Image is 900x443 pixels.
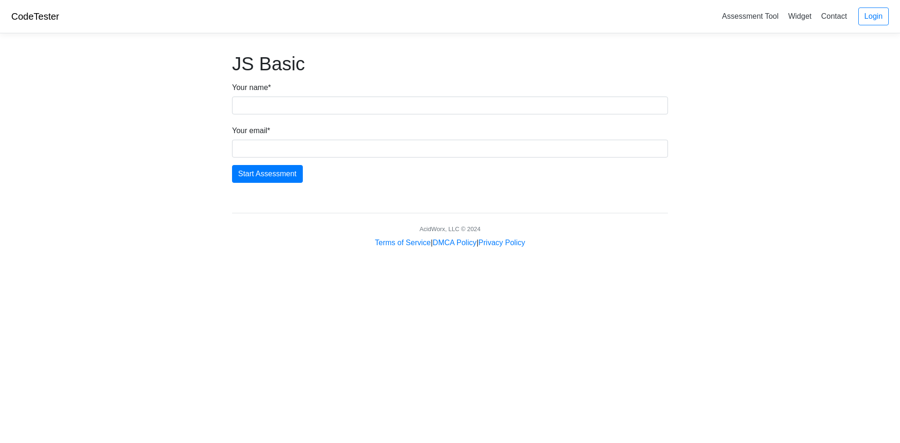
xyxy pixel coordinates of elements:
div: | | [375,237,525,248]
a: Widget [784,8,815,24]
a: Assessment Tool [718,8,782,24]
input: Start Assessment [232,165,303,183]
label: Your name [232,79,271,97]
a: DMCA Policy [433,239,476,247]
a: Login [858,8,889,25]
a: Contact [817,8,851,24]
a: CodeTester [11,11,59,22]
label: Your email [232,122,270,140]
a: Privacy Policy [479,239,525,247]
div: AcidWorx, LLC © 2024 [420,225,480,233]
a: Terms of Service [375,239,431,247]
h1: JS Basic [232,53,668,75]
